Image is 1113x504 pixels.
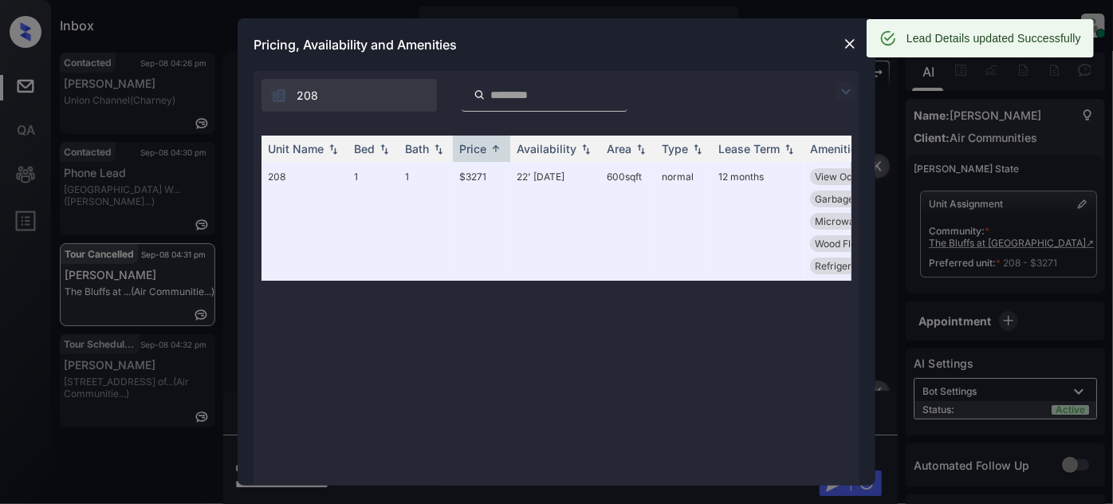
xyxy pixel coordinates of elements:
div: Bed [354,142,375,156]
div: Availability [517,142,576,156]
td: 12 months [712,162,804,281]
div: Lease Term [718,142,780,156]
td: 1 [399,162,453,281]
img: icon-zuma [474,88,486,102]
div: Unit Name [268,142,324,156]
img: sorting [488,143,504,155]
div: Area [607,142,631,156]
td: normal [655,162,712,281]
div: Amenities [810,142,863,156]
div: Type [662,142,688,156]
img: sorting [633,144,649,155]
td: 600 sqft [600,162,655,281]
span: Wood Floors [815,238,871,250]
td: 22' [DATE] [510,162,600,281]
span: Garbage disposa... [815,193,898,205]
td: 208 [262,162,348,281]
span: Microwave [815,215,866,227]
img: sorting [781,144,797,155]
span: 208 [297,87,318,104]
img: icon-zuma [271,88,287,104]
span: Refrigerator Le... [815,260,891,272]
img: sorting [578,144,594,155]
div: Lead Details updated Successfully [907,24,1081,53]
img: sorting [431,144,446,155]
td: 1 [348,162,399,281]
img: icon-zuma [836,82,855,101]
img: sorting [325,144,341,155]
td: $3271 [453,162,510,281]
img: sorting [376,144,392,155]
div: Price [459,142,486,156]
img: sorting [690,144,706,155]
span: View Ocean [815,171,869,183]
img: close [842,36,858,52]
div: Pricing, Availability and Amenities [238,18,875,71]
div: Bath [405,142,429,156]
